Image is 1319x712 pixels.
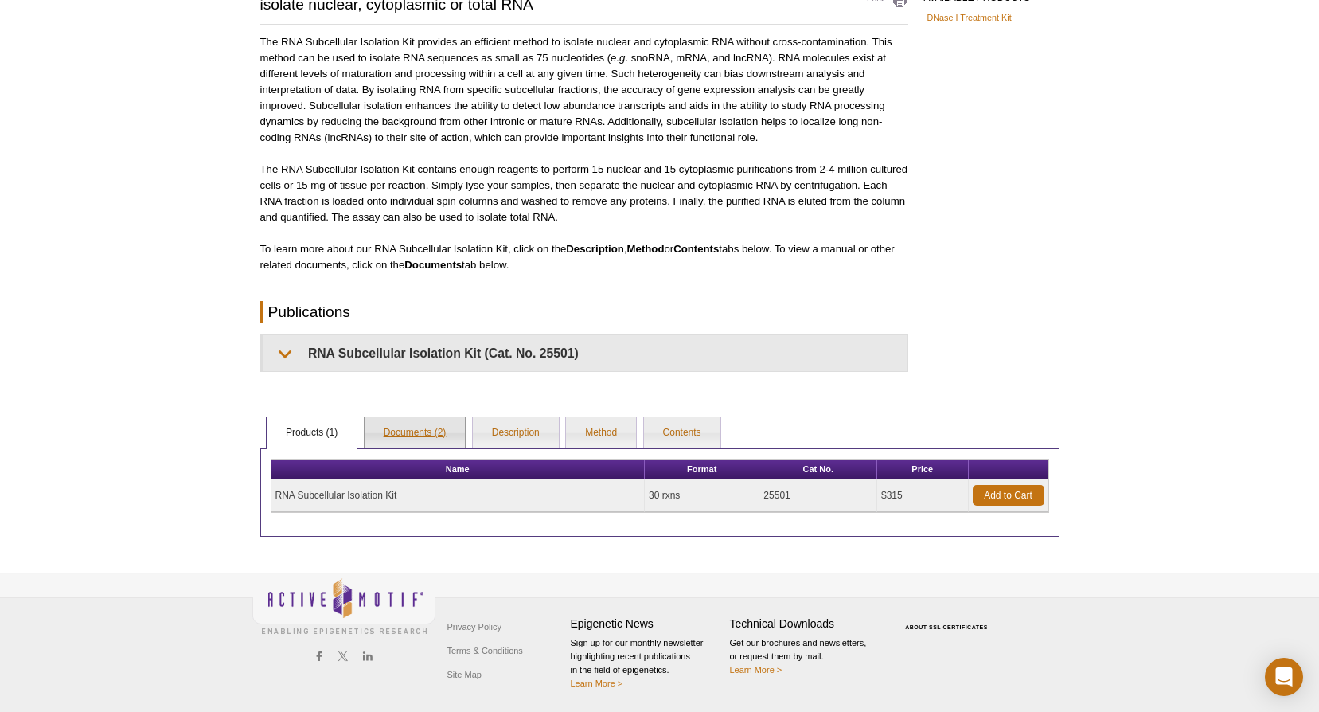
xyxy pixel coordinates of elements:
[260,301,908,323] h2: Publications
[877,460,968,479] th: Price
[443,639,527,663] a: Terms & Conditions
[566,417,636,449] a: Method
[404,259,462,271] strong: Documents
[260,162,908,225] p: The RNA Subcellular Isolation Kit contains enough reagents to perform 15 nuclear and 15 cytoplasm...
[566,243,624,255] strong: Description
[263,335,907,371] summary: RNA Subcellular Isolation Kit (Cat. No. 25501)
[443,663,486,687] a: Site Map
[267,417,357,449] a: Products (1)
[260,241,908,273] p: To learn more about our RNA Subcellular Isolation Kit, click on the , or tabs below. To view a ma...
[271,460,645,479] th: Name
[730,665,782,675] a: Learn More >
[252,573,435,638] img: Active Motif,
[271,479,645,512] td: RNA Subcellular Isolation Kit
[571,636,722,690] p: Sign up for our monthly newsletter highlighting recent publications in the field of epigenetics.
[889,601,1009,636] table: Click to Verify - This site chose Symantec SSL for secure e-commerce and confidential communicati...
[571,617,722,631] h4: Epigenetic News
[759,460,877,479] th: Cat No.
[571,679,623,688] a: Learn More >
[673,243,719,255] strong: Contents
[645,479,759,512] td: 30 rxns
[611,52,625,64] em: e.g
[260,34,908,146] p: The RNA Subcellular Isolation Kit provides an efficient method to isolate nuclear and cytoplasmic...
[473,417,559,449] a: Description
[730,617,881,631] h4: Technical Downloads
[877,479,968,512] td: $315
[927,10,1012,25] a: DNase I Treatment Kit
[365,417,466,449] a: Documents (2)
[443,615,505,639] a: Privacy Policy
[759,479,877,512] td: 25501
[645,460,759,479] th: Format
[905,624,988,630] a: ABOUT SSL CERTIFICATES
[973,485,1044,506] a: Add to Cart
[730,636,881,677] p: Get our brochures and newsletters, or request them by mail.
[1265,658,1303,696] div: Open Intercom Messenger
[644,417,720,449] a: Contents
[627,243,665,255] strong: Method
